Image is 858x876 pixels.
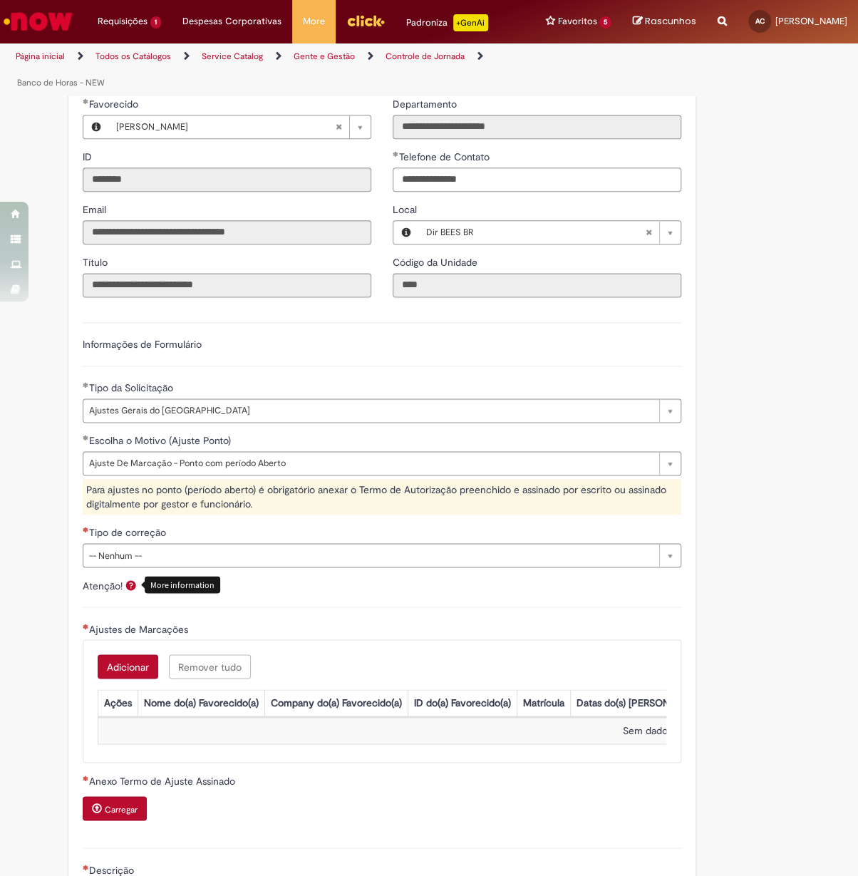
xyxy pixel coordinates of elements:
[83,796,147,820] button: Carregar anexo de Anexo Termo de Ajuste Assinado Required
[453,14,488,31] p: +GenAi
[633,15,696,29] a: Rascunhos
[294,51,355,62] a: Gente e Gestão
[406,14,488,31] div: Padroniza
[109,115,371,138] a: [PERSON_NAME]Limpar campo Favorecido
[386,51,465,62] a: Controle de Jornada
[89,622,191,635] span: Ajustes de Marcações
[346,10,385,31] img: click_logo_yellow_360x200.png
[89,434,234,447] span: Escolha o Motivo (Ajuste Ponto)
[89,863,137,876] span: Descrição
[182,14,281,29] span: Despesas Corporativas
[145,576,220,592] div: More information
[393,273,681,297] input: Código da Unidade
[95,51,171,62] a: Todos os Catálogos
[393,255,480,269] label: Somente leitura - Código da Unidade
[83,527,89,532] span: Necessários
[83,255,110,269] label: Somente leitura - Título
[83,202,109,217] label: Somente leitura - Email
[89,452,652,475] span: Ajuste De Marcação - Ponto com período Aberto
[83,479,681,515] div: Para ajustes no ponto (período aberto) é obrigatório anexar o Termo de Autorização preenchido e a...
[17,77,105,88] a: Banco de Horas - NEW
[393,97,460,111] label: Somente leitura - Departamento
[105,803,138,815] small: Carregar
[393,98,460,110] span: Somente leitura - Departamento
[517,689,570,716] th: Matrícula
[83,435,89,440] span: Obrigatório Preenchido
[202,51,263,62] a: Service Catalog
[83,382,89,388] span: Obrigatório Preenchido
[98,14,148,29] span: Requisições
[11,43,562,96] ul: Trilhas de página
[16,51,65,62] a: Página inicial
[408,689,517,716] th: ID do(a) Favorecido(a)
[83,775,89,780] span: Necessários
[83,150,95,163] span: Somente leitura - ID
[570,689,723,716] th: Datas do(s) [PERSON_NAME](s)
[599,16,611,29] span: 5
[393,256,480,269] span: Somente leitura - Código da Unidade
[138,689,264,716] th: Nome do(a) Favorecido(a)
[303,14,325,29] span: More
[1,7,75,36] img: ServiceNow
[98,689,138,716] th: Ações
[89,544,652,567] span: -- Nenhum --
[89,98,141,110] span: Necessários - Favorecido
[393,151,399,157] span: Obrigatório Preenchido
[83,579,123,592] label: Atenção!
[83,168,371,192] input: ID
[83,256,110,269] span: Somente leitura - Título
[775,15,847,27] span: [PERSON_NAME]
[393,115,681,139] input: Departamento
[83,273,371,297] input: Título
[123,579,140,590] span: Ajuda para Atenção!
[150,16,161,29] span: 1
[83,220,371,244] input: Email
[393,203,420,216] span: Local
[755,16,765,26] span: AC
[264,689,408,716] th: Company do(a) Favorecido(a)
[83,623,89,629] span: Necessários
[116,115,335,138] span: [PERSON_NAME]
[83,864,89,870] span: Necessários
[83,98,89,104] span: Obrigatório Preenchido
[419,221,681,244] a: Dir BEES BRLimpar campo Local
[89,774,238,787] span: Anexo Termo de Ajuste Assinado
[393,168,681,192] input: Telefone de Contato
[638,221,659,244] abbr: Limpar campo Local
[98,654,158,679] button: Add a row for Ajustes de Marcações
[89,381,176,394] span: Tipo da Solicitação
[393,221,419,244] button: Local, Visualizar este registro Dir BEES BR
[557,14,596,29] span: Favoritos
[89,526,169,539] span: Tipo de correção
[83,338,202,351] label: Informações de Formulário
[645,14,696,28] span: Rascunhos
[426,221,645,244] span: Dir BEES BR
[399,150,492,163] span: Telefone de Contato
[89,399,652,422] span: Ajustes Gerais do [GEOGRAPHIC_DATA]
[83,115,109,138] button: Favorecido, Visualizar este registro Alexandre Feitosa Da Costa
[83,150,95,164] label: Somente leitura - ID
[328,115,349,138] abbr: Limpar campo Favorecido
[83,203,109,216] span: Somente leitura - Email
